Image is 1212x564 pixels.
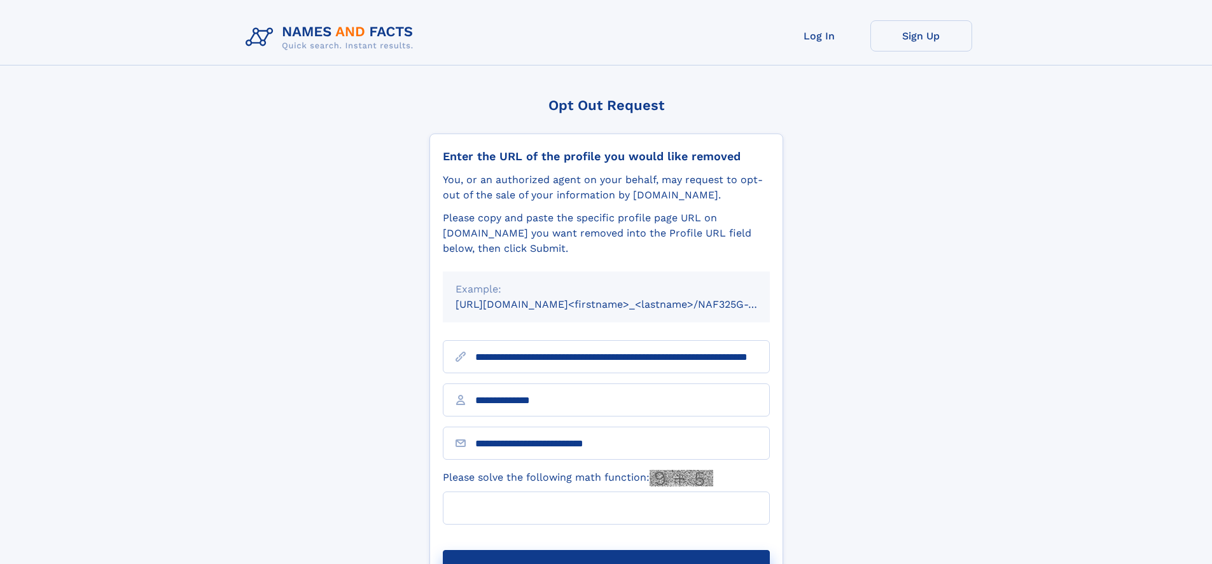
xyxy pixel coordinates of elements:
div: Opt Out Request [429,97,783,113]
a: Log In [769,20,870,52]
div: Enter the URL of the profile you would like removed [443,149,770,163]
div: Please copy and paste the specific profile page URL on [DOMAIN_NAME] you want removed into the Pr... [443,210,770,256]
div: You, or an authorized agent on your behalf, may request to opt-out of the sale of your informatio... [443,172,770,203]
small: [URL][DOMAIN_NAME]<firstname>_<lastname>/NAF325G-xxxxxxxx [456,298,794,310]
label: Please solve the following math function: [443,470,713,486]
div: Example: [456,282,757,297]
img: Logo Names and Facts [240,20,424,55]
a: Sign Up [870,20,972,52]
